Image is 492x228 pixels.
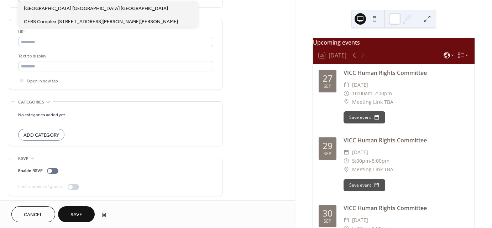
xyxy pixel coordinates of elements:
[18,52,212,60] div: Text to display
[24,18,178,26] span: GERS Complex [STREET_ADDRESS][PERSON_NAME][PERSON_NAME]
[344,69,469,77] div: VICC Human Rights Committee
[18,129,64,141] button: Add Category
[344,148,349,157] div: ​
[18,155,28,162] span: RSVP
[352,98,393,106] span: Meeting Link TBA
[323,74,333,83] div: 27
[18,111,66,119] span: No categories added yet.
[24,211,43,219] span: Cancel
[18,183,63,191] div: Limit number of guests
[324,219,331,224] div: Sep
[344,136,469,145] div: VICC Human Rights Committee
[372,157,389,165] span: 8:00pm
[323,209,333,218] div: 30
[344,179,385,191] button: Save event
[370,157,372,165] span: -
[372,89,374,98] span: -
[58,206,95,222] button: Save
[27,77,58,85] span: Open in new tab
[352,216,368,224] span: [DATE]
[374,89,392,98] span: 2:00pm
[344,216,349,224] div: ​
[352,89,372,98] span: 10:00am
[313,38,475,47] div: Upcoming events
[324,84,331,89] div: Sep
[323,141,333,150] div: 29
[11,206,55,222] button: Cancel
[352,81,368,89] span: [DATE]
[18,28,212,36] div: URL
[352,148,368,157] span: [DATE]
[23,132,59,139] span: Add Category
[344,89,349,98] div: ​
[344,165,349,174] div: ​
[324,152,331,156] div: Sep
[344,98,349,106] div: ​
[344,157,349,165] div: ​
[18,167,43,174] div: Enable RSVP
[18,98,44,106] span: Categories
[344,81,349,89] div: ​
[24,5,168,12] span: [GEOGRAPHIC_DATA] [GEOGRAPHIC_DATA] [GEOGRAPHIC_DATA]
[344,111,385,123] button: Save event
[352,165,393,174] span: Meeting Link TBA
[352,157,370,165] span: 5:00pm
[70,211,82,219] span: Save
[344,204,469,212] div: VICC Human Rights Committee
